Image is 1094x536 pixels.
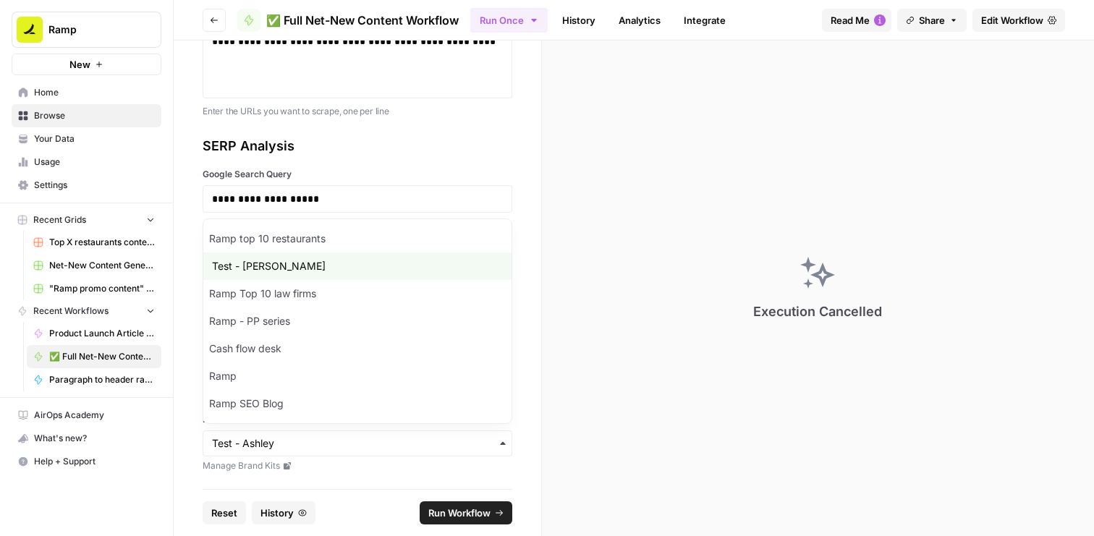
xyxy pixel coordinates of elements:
span: Your Data [34,132,155,145]
div: Ramp - PP series [203,307,512,335]
button: New [12,54,161,75]
span: Net-New Content Generator - Grid Template [49,259,155,272]
a: Top X restaurants content generator [27,231,161,254]
span: Edit Workflow [981,13,1043,27]
span: Paragraph to header ratio calculator [49,373,155,386]
button: History [252,501,315,524]
div: Ramp Top 10 law firms [203,280,512,307]
a: AirOps Academy [12,404,161,427]
span: New [69,57,90,72]
img: Ramp Logo [17,17,43,43]
div: Ramp [203,362,512,390]
span: AirOps Academy [34,409,155,422]
a: Browse [12,104,161,127]
span: Ramp [48,22,136,37]
span: ✅ Full Net-New Content Workflow [49,350,155,363]
button: Share [897,9,967,32]
span: "Ramp promo content" generator -> Publish Sanity updates [49,282,155,295]
span: Home [34,86,155,99]
button: Help + Support [12,450,161,473]
label: Google Search Query [203,168,512,181]
div: Cash flow desk [203,335,512,362]
a: Paragraph to header ratio calculator [27,368,161,391]
span: Read Me [831,13,870,27]
button: What's new? [12,427,161,450]
div: Ramp top 10 restaurants [203,225,512,252]
span: Share [919,13,945,27]
span: History [260,506,294,520]
div: SERP Analysis [203,136,512,156]
div: What's new? [12,427,161,449]
span: Help + Support [34,455,155,468]
a: History [554,9,604,32]
div: Execution Cancelled [753,302,882,322]
input: Test - Ashley [212,436,503,451]
a: Net-New Content Generator - Grid Template [27,254,161,277]
div: Ramp SEO Blog [203,390,512,417]
a: "Ramp promo content" generator -> Publish Sanity updates [27,277,161,300]
button: Recent Workflows [12,300,161,322]
span: ✅ Full Net-New Content Workflow [266,12,459,29]
span: Product Launch Article Automation [49,327,155,340]
span: Recent Grids [33,213,86,226]
a: Analytics [610,9,669,32]
span: Settings [34,179,155,192]
span: Usage [34,156,155,169]
a: ✅ Full Net-New Content Workflow [237,9,459,32]
p: Enter the URLs you want to scrape, one per line [203,104,512,119]
a: Settings [12,174,161,197]
button: Run Workflow [420,501,512,524]
a: Your Data [12,127,161,150]
span: Recent Workflows [33,305,109,318]
a: Integrate [675,9,734,32]
a: Edit Workflow [972,9,1065,32]
span: Reset [211,506,237,520]
a: Usage [12,150,161,174]
a: Product Launch Article Automation [27,322,161,345]
button: Recent Grids [12,209,161,231]
a: Manage Brand Kits [203,459,512,472]
button: Workspace: Ramp [12,12,161,48]
a: ✅ Full Net-New Content Workflow [27,345,161,368]
span: Top X restaurants content generator [49,236,155,249]
button: Reset [203,501,246,524]
a: Home [12,81,161,104]
button: Read Me [822,9,891,32]
span: Run Workflow [428,506,491,520]
span: Browse [34,109,155,122]
button: Run Once [470,8,548,33]
div: Test - [PERSON_NAME] [203,252,512,280]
